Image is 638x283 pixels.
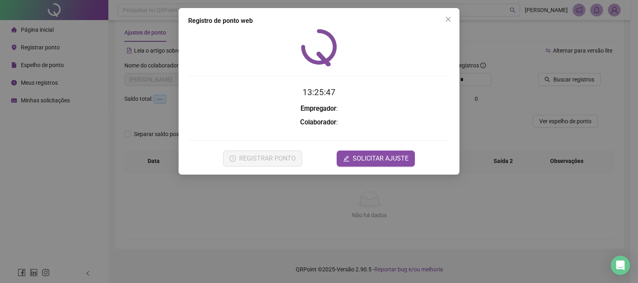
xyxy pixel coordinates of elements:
img: QRPoint [301,29,337,66]
span: close [445,16,451,22]
span: edit [343,155,349,162]
strong: Empregador [301,105,336,112]
time: 13:25:47 [303,88,335,97]
button: editSOLICITAR AJUSTE [337,151,415,167]
button: Close [442,13,455,26]
h3: : [188,104,450,114]
h3: : [188,117,450,128]
span: SOLICITAR AJUSTE [353,154,408,163]
div: Registro de ponto web [188,16,450,26]
div: Open Intercom Messenger [611,256,630,275]
strong: Colaborador [300,118,336,126]
button: REGISTRAR PONTO [223,151,302,167]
